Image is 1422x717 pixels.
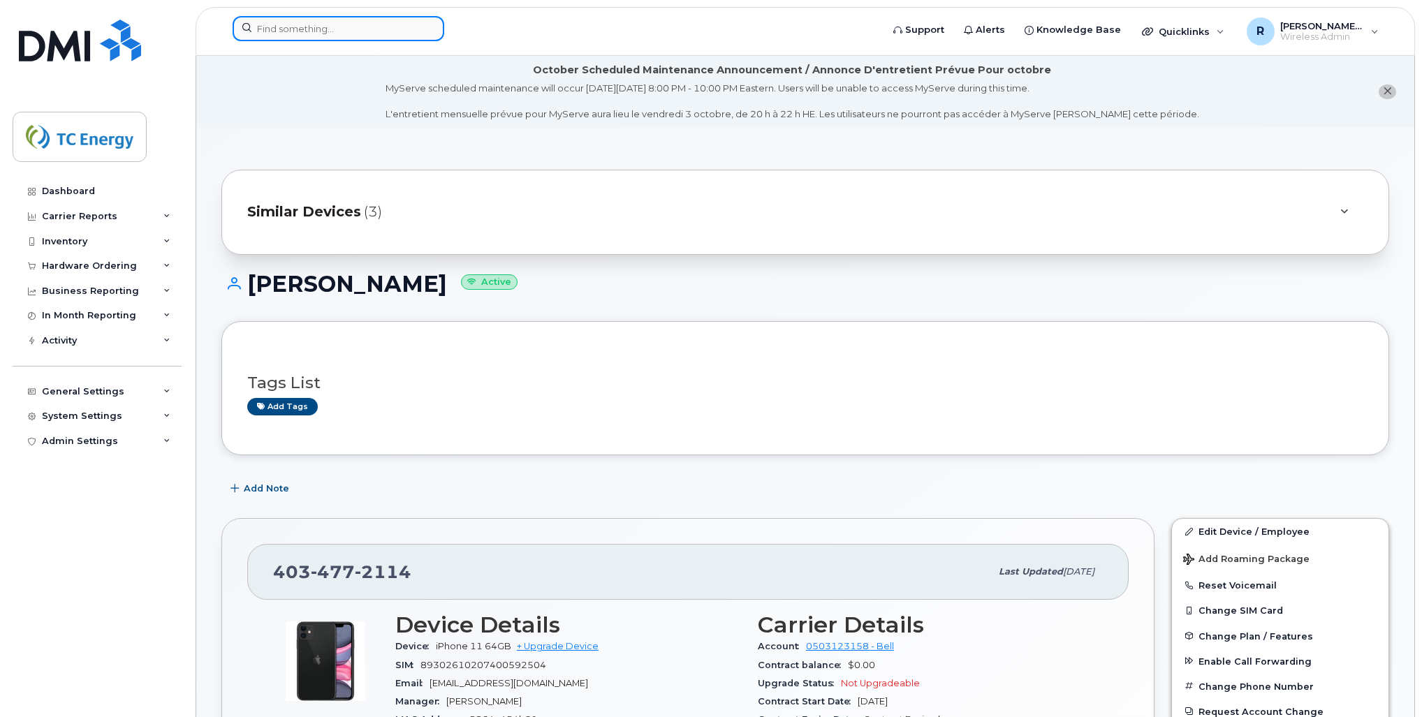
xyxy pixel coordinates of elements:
button: Add Note [221,476,301,501]
span: Email [395,678,430,688]
h3: Tags List [247,374,1363,392]
h1: [PERSON_NAME] [221,272,1389,296]
span: $0.00 [848,660,875,670]
span: [DATE] [858,696,888,707]
span: [EMAIL_ADDRESS][DOMAIN_NAME] [430,678,588,688]
button: Reset Voicemail [1172,572,1388,598]
span: 477 [311,561,355,582]
span: Last updated [999,566,1063,577]
span: Add Roaming Package [1183,554,1310,567]
img: iPhone_11.jpg [284,619,367,703]
h3: Device Details [395,612,741,637]
span: Device [395,641,436,651]
button: close notification [1379,84,1396,99]
span: Account [758,641,806,651]
span: Not Upgradeable [841,678,920,688]
span: Contract Start Date [758,696,858,707]
span: Add Note [244,482,289,495]
span: [PERSON_NAME] [446,696,522,707]
span: Upgrade Status [758,678,841,688]
span: Contract balance [758,660,848,670]
button: Change Plan / Features [1172,623,1388,649]
span: 89302610207400592504 [420,660,546,670]
button: Add Roaming Package [1172,544,1388,572]
div: MyServe scheduled maintenance will occur [DATE][DATE] 8:00 PM - 10:00 PM Eastern. Users will be u... [386,82,1199,121]
span: (3) [364,202,382,222]
span: 403 [273,561,411,582]
a: 0503123158 - Bell [806,641,894,651]
iframe: Messenger Launcher [1361,656,1412,707]
span: Manager [395,696,446,707]
span: Change Plan / Features [1199,630,1313,641]
a: + Upgrade Device [517,641,599,651]
h3: Carrier Details [758,612,1104,637]
span: Similar Devices [247,202,361,222]
button: Change Phone Number [1172,674,1388,699]
span: Enable Call Forwarding [1199,656,1312,666]
span: [DATE] [1063,566,1094,577]
button: Change SIM Card [1172,598,1388,623]
span: iPhone 11 64GB [436,641,511,651]
span: 2114 [355,561,411,582]
div: October Scheduled Maintenance Announcement / Annonce D'entretient Prévue Pour octobre [533,63,1051,77]
small: Active [461,274,518,290]
a: Edit Device / Employee [1172,519,1388,544]
span: SIM [395,660,420,670]
button: Enable Call Forwarding [1172,649,1388,674]
a: Add tags [247,398,318,415]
